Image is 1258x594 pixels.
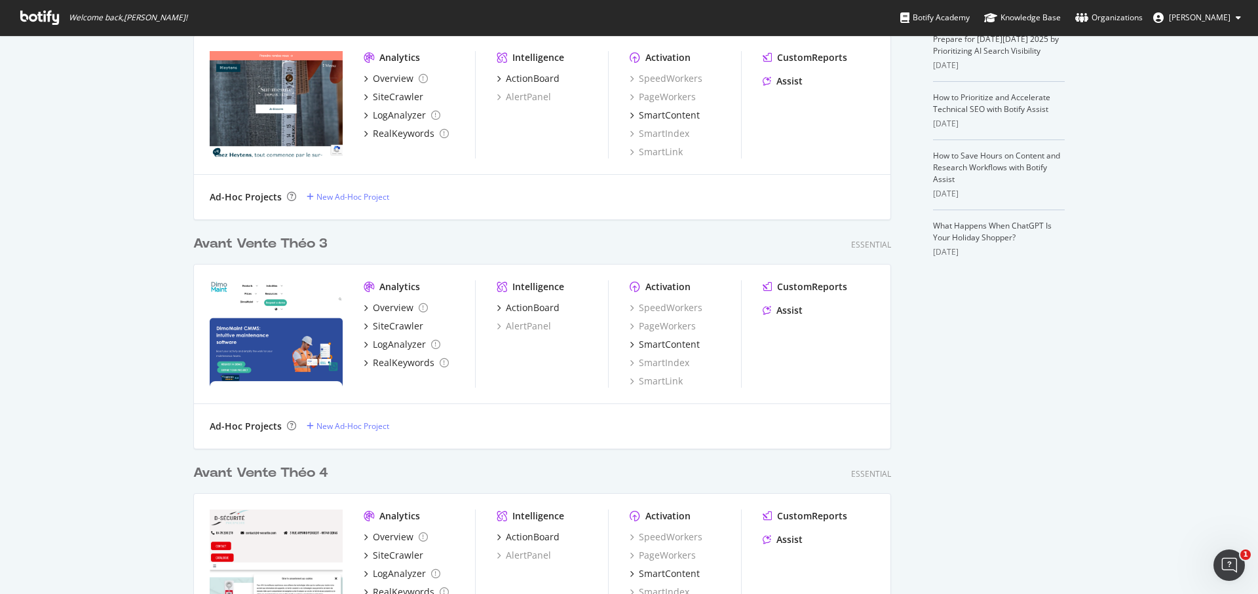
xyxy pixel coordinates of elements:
a: ActionBoard [497,72,560,85]
a: CustomReports [763,280,847,293]
div: [DATE] [933,60,1065,71]
a: Prepare for [DATE][DATE] 2025 by Prioritizing AI Search Visibility [933,33,1059,56]
div: Ad-Hoc Projects [210,420,282,433]
div: SiteCrawler [373,90,423,103]
div: Overview [373,301,413,314]
div: SmartContent [639,567,700,580]
div: SmartContent [639,338,700,351]
iframe: Intercom live chat [1213,549,1245,581]
div: Intelligence [512,51,564,64]
div: SiteCrawler [373,549,423,562]
div: Essential [851,239,891,250]
a: RealKeywords [364,127,449,140]
a: SiteCrawler [364,320,423,333]
div: [DATE] [933,246,1065,258]
a: Assist [763,533,803,546]
a: LogAnalyzer [364,338,440,351]
div: Knowledge Base [984,11,1061,24]
a: How to Save Hours on Content and Research Workflows with Botify Assist [933,150,1060,185]
a: Assist [763,304,803,317]
a: ActionBoard [497,530,560,544]
div: Assist [776,75,803,88]
a: PageWorkers [630,90,696,103]
span: 1 [1240,549,1251,560]
a: PageWorkers [630,549,696,562]
div: LogAnalyzer [373,567,426,580]
div: New Ad-Hoc Project [316,191,389,202]
a: SpeedWorkers [630,301,702,314]
div: ActionBoard [506,72,560,85]
a: SmartContent [630,338,700,351]
a: New Ad-Hoc Project [307,191,389,202]
a: CustomReports [763,510,847,523]
a: Assist [763,75,803,88]
a: Avant Vente Théo 4 [193,464,334,483]
div: Organizations [1075,11,1143,24]
div: CustomReports [777,51,847,64]
a: ActionBoard [497,301,560,314]
a: LogAnalyzer [364,109,440,122]
a: RealKeywords [364,356,449,369]
img: sunology.eu [210,280,343,386]
div: Analytics [379,510,420,523]
a: PageWorkers [630,320,696,333]
a: Overview [364,301,428,314]
div: ActionBoard [506,530,560,544]
div: Avant Vente Théo 3 [193,234,328,253]
a: How to Prioritize and Accelerate Technical SEO with Botify Assist [933,92,1050,115]
div: RealKeywords [373,127,434,140]
a: SiteCrawler [364,90,423,103]
div: [DATE] [933,118,1065,130]
a: SmartContent [630,109,700,122]
span: Fabien Borg [1169,12,1230,23]
div: CustomReports [777,510,847,523]
div: Essential [851,468,891,479]
a: SmartIndex [630,356,689,369]
div: Ad-Hoc Projects [210,191,282,204]
a: SmartLink [630,145,683,158]
div: Avant Vente Théo 4 [193,464,328,483]
div: Activation [645,280,691,293]
a: What Happens When ChatGPT Is Your Holiday Shopper? [933,220,1052,243]
a: SpeedWorkers [630,72,702,85]
div: SmartContent [639,109,700,122]
div: Intelligence [512,510,564,523]
div: Analytics [379,280,420,293]
a: LogAnalyzer [364,567,440,580]
a: Overview [364,72,428,85]
div: New Ad-Hoc Project [316,420,389,432]
a: CustomReports [763,51,847,64]
div: Activation [645,510,691,523]
a: SmartLink [630,375,683,388]
a: SiteCrawler [364,549,423,562]
div: Activation [645,51,691,64]
span: Welcome back, [PERSON_NAME] ! [69,12,187,23]
div: Intelligence [512,280,564,293]
a: SmartIndex [630,127,689,140]
div: Botify Academy [900,11,970,24]
a: AlertPanel [497,549,551,562]
div: RealKeywords [373,356,434,369]
div: SiteCrawler [373,320,423,333]
a: New Ad-Hoc Project [307,420,389,432]
div: Overview [373,72,413,85]
button: [PERSON_NAME] [1143,7,1251,28]
a: SpeedWorkers [630,530,702,544]
div: LogAnalyzer [373,338,426,351]
div: AlertPanel [497,320,551,333]
div: ActionBoard [506,301,560,314]
a: SmartContent [630,567,700,580]
a: AlertPanel [497,90,551,103]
